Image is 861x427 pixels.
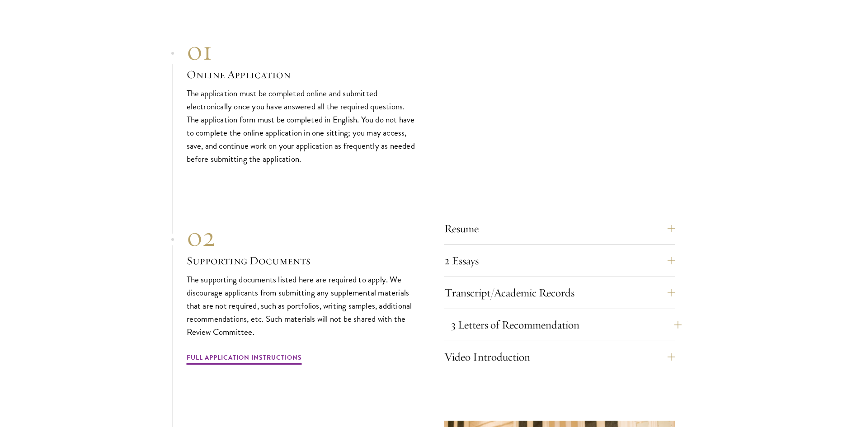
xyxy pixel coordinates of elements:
[187,34,417,67] div: 01
[187,273,417,338] p: The supporting documents listed here are required to apply. We discourage applicants from submitt...
[444,250,675,272] button: 2 Essays
[187,221,417,253] div: 02
[187,87,417,165] p: The application must be completed online and submitted electronically once you have answered all ...
[444,346,675,368] button: Video Introduction
[187,253,417,268] h3: Supporting Documents
[444,218,675,239] button: Resume
[187,67,417,82] h3: Online Application
[451,314,682,336] button: 3 Letters of Recommendation
[444,282,675,304] button: Transcript/Academic Records
[187,352,302,366] a: Full Application Instructions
